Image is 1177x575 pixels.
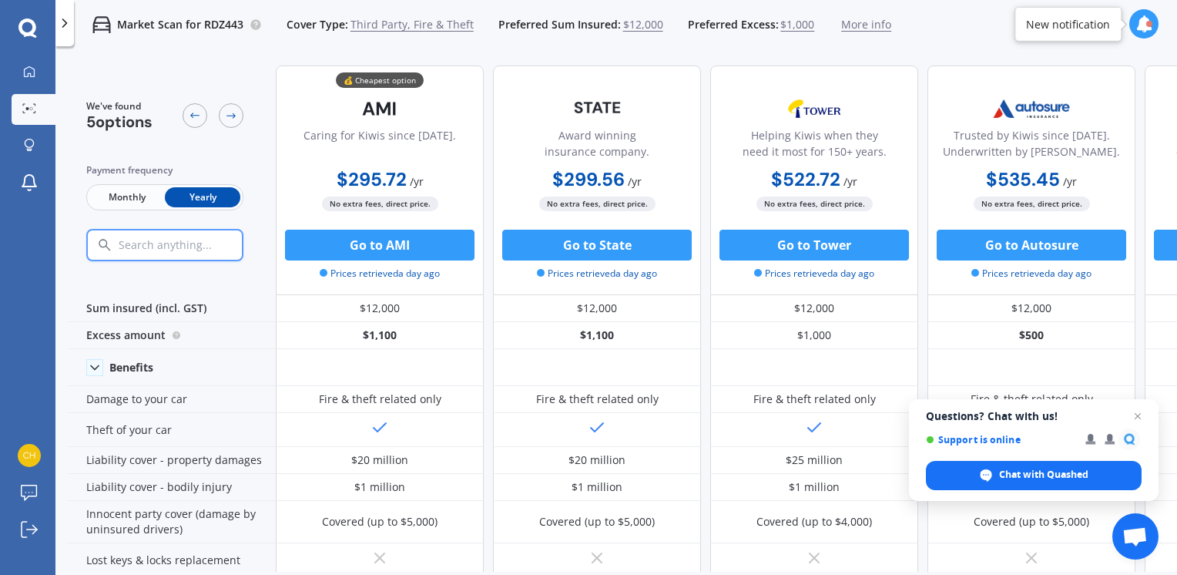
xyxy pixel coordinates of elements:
span: No extra fees, direct price. [756,197,873,211]
div: $12,000 [493,295,701,322]
img: f5bdc8e1f8b0d34b92164a4370367ef9 [18,444,41,467]
div: Helping Kiwis when they need it most for 150+ years. [723,127,905,166]
span: Questions? Chat with us! [926,410,1142,422]
b: $522.72 [771,167,840,191]
img: Autosure.webp [981,89,1082,128]
div: $1 million [789,479,840,495]
span: Prices retrieved a day ago [754,267,874,281]
div: $1 million [572,479,622,495]
div: $500 [927,322,1135,349]
span: No extra fees, direct price. [539,197,656,211]
button: Go to State [502,230,692,261]
span: No extra fees, direct price. [974,197,1090,211]
div: Trusted by Kiwis since [DATE]. Underwritten by [PERSON_NAME]. [941,127,1122,166]
div: Chat with Quashed [926,461,1142,490]
span: Preferred Excess: [688,17,779,32]
span: 5 options [86,112,153,132]
span: / yr [628,174,642,189]
div: Fire & theft related only [753,392,876,407]
span: Monthly [89,187,165,207]
div: Payment frequency [86,163,243,178]
div: $12,000 [710,295,918,322]
div: $1,000 [710,322,918,349]
div: Sum insured (incl. GST) [68,295,276,322]
div: Covered (up to $5,000) [322,514,438,530]
span: $12,000 [623,17,663,32]
span: / yr [1063,174,1077,189]
div: Award winning insurance company. [506,127,688,166]
button: Go to AMI [285,230,474,261]
img: State-text-1.webp [546,89,648,126]
div: $12,000 [927,295,1135,322]
b: $535.45 [986,167,1060,191]
img: AMI-text-1.webp [329,89,431,128]
span: / yr [843,174,857,189]
span: Close chat [1128,407,1147,425]
span: Cover Type: [287,17,348,32]
div: Open chat [1112,513,1159,560]
div: Excess amount [68,322,276,349]
p: Market Scan for RDZ443 [117,17,243,32]
div: $12,000 [276,295,484,322]
span: Prices retrieved a day ago [537,267,657,281]
span: / yr [410,174,424,189]
div: $20 million [568,452,625,468]
div: $20 million [351,452,408,468]
div: Covered (up to $5,000) [539,514,655,530]
div: Damage to your car [68,386,276,413]
div: Theft of your car [68,413,276,447]
img: car.f15378c7a67c060ca3f3.svg [92,15,111,34]
b: $299.56 [552,167,625,191]
img: Tower.webp [763,89,865,128]
div: $1,100 [493,322,701,349]
span: No extra fees, direct price. [322,197,438,211]
div: Fire & theft related only [319,392,441,407]
span: Chat with Quashed [999,468,1088,482]
span: $1,000 [780,17,814,32]
div: Caring for Kiwis since [DATE]. [303,127,456,166]
span: Prices retrieved a day ago [320,267,440,281]
b: $295.72 [337,167,407,191]
div: $25 million [786,452,843,468]
div: New notification [1026,16,1110,32]
div: Innocent party cover (damage by uninsured drivers) [68,501,276,543]
span: Third Party, Fire & Theft [350,17,474,32]
span: Support is online [926,434,1075,446]
div: Liability cover - bodily injury [68,474,276,501]
div: 💰 Cheapest option [336,72,424,88]
span: More info [841,17,891,32]
div: $1,100 [276,322,484,349]
div: Liability cover - property damages [68,447,276,474]
button: Go to Autosure [937,230,1126,261]
input: Search anything... [117,238,275,252]
div: Benefits [109,361,153,375]
span: Preferred Sum Insured: [498,17,621,32]
div: Fire & theft related only [536,392,659,407]
span: We've found [86,99,153,113]
button: Go to Tower [719,230,909,261]
div: Fire & theft related only [971,392,1093,407]
div: Covered (up to $4,000) [756,514,872,530]
div: Covered (up to $5,000) [974,514,1089,530]
div: $1 million [354,479,405,495]
span: Yearly [165,187,240,207]
span: Prices retrieved a day ago [971,267,1091,281]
